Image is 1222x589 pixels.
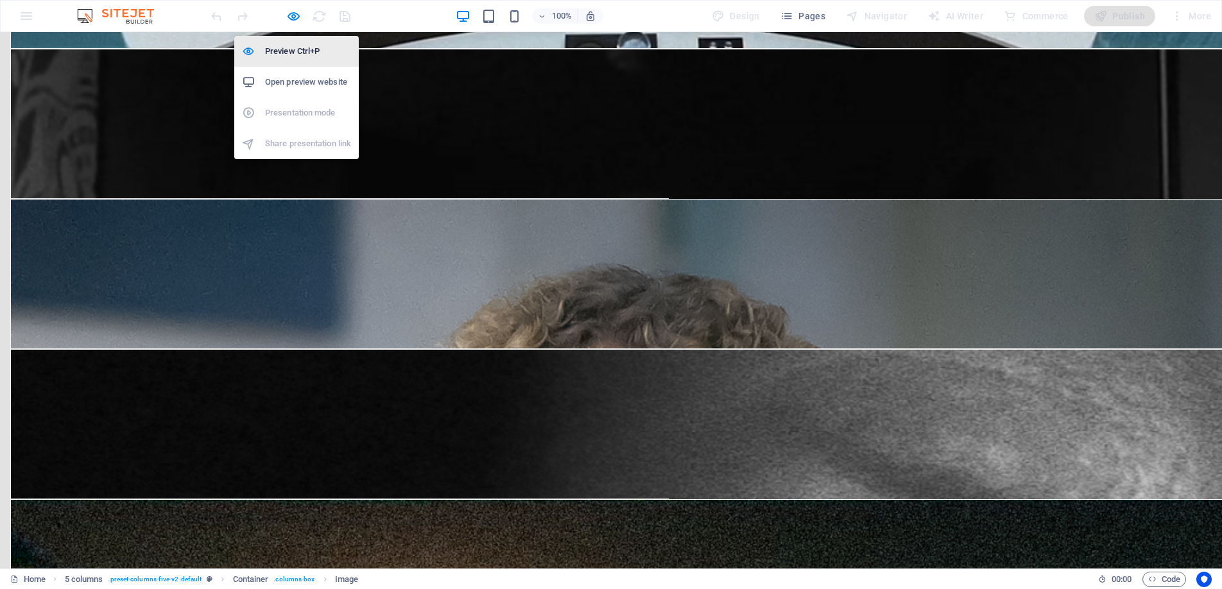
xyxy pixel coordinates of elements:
[265,74,351,90] h6: Open preview website
[585,10,596,22] i: On resize automatically adjust zoom level to fit chosen device.
[1078,183,1222,241] a: An Alpujarra Notebook
[1078,200,1222,231] a: Patient One
[273,572,314,587] span: . columns-box
[10,572,46,587] a: Click to cancel selection. Double-click to open Pages
[1078,169,1222,253] a: Amnesty International Hidden
[10,180,155,237] a: Commission Showreel
[551,8,572,24] h6: 100%
[207,576,212,583] i: This element is a customizable preset
[707,6,765,26] div: Design (Ctrl+Alt+Y)
[1196,572,1212,587] button: Usercentrics
[335,572,358,587] span: Click to select. Double-click to edit
[532,8,578,24] button: 100%
[65,572,103,587] span: Click to select. Double-click to edit
[108,572,202,587] span: . preset-columns-five-v2-default
[233,572,269,587] span: Click to select. Double-click to edit
[780,10,825,22] span: Pages
[74,8,170,24] img: Editor Logo
[1121,574,1123,584] span: :
[65,572,359,587] nav: breadcrumb
[1148,572,1180,587] span: Code
[1078,197,1222,228] a: Exit Lines
[1142,572,1186,587] button: Code
[775,6,830,26] button: Pages
[1112,572,1132,587] span: 00 00
[1078,156,1222,241] a: A [PERSON_NAME] Notebook
[1098,572,1132,587] h6: Session time
[265,44,351,59] h6: Preview Ctrl+P
[1078,194,1222,225] a: Asylum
